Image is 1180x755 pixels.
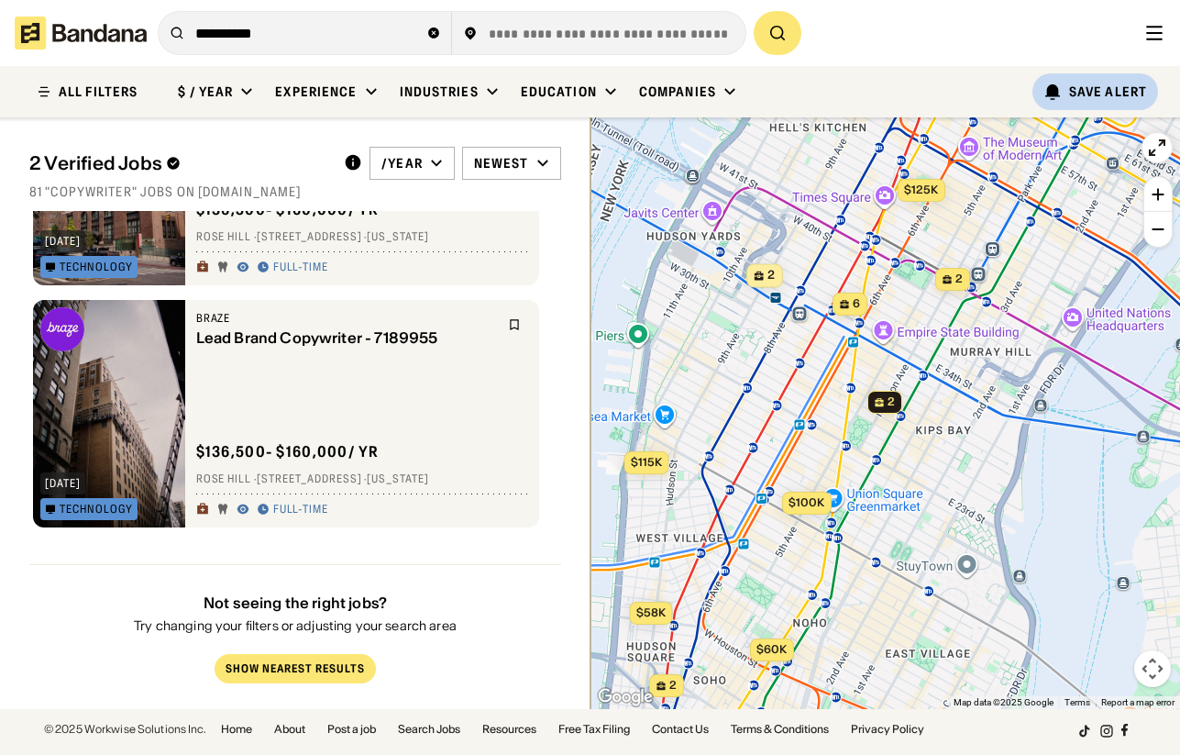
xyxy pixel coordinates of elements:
div: Education [521,83,597,100]
div: Show Nearest Results [226,664,364,675]
a: Terms (opens in new tab) [1064,697,1090,707]
div: Save Alert [1069,83,1147,100]
span: Map data ©2025 Google [954,697,1053,707]
a: Post a job [327,724,376,735]
span: 6 [853,296,860,312]
div: © 2025 Workwise Solutions Inc. [44,724,206,735]
span: 2 [767,267,775,283]
div: [DATE] [45,478,81,489]
a: Search Jobs [398,724,460,735]
a: Terms & Conditions [731,724,829,735]
a: Free Tax Filing [558,724,630,735]
div: Not seeing the right jobs? [134,594,457,612]
a: Contact Us [652,724,709,735]
div: Technology [60,504,133,515]
div: Try changing your filters or adjusting your search area [134,620,457,633]
div: /year [381,155,423,172]
span: $60k [756,642,787,656]
img: Braze logo [40,307,84,351]
a: Home [221,724,252,735]
span: $100k [789,495,824,509]
span: $115k [631,455,662,469]
div: Newest [474,155,529,172]
div: Full-time [273,503,329,517]
div: Companies [639,83,716,100]
span: $125k [904,183,938,196]
a: Privacy Policy [851,724,924,735]
div: Full-time [273,261,329,275]
span: $58k [636,605,666,619]
div: Rose Hill · [STREET_ADDRESS] · [US_STATE] [196,230,528,245]
div: [DATE] [45,236,81,247]
div: ALL FILTERS [59,85,138,98]
span: 2 [669,678,677,694]
a: Report a map error [1101,697,1174,707]
div: Rose Hill · [STREET_ADDRESS] · [US_STATE] [196,472,528,487]
img: Google [595,685,656,709]
div: 81 "copywriter" jobs on [DOMAIN_NAME] [29,183,561,200]
a: About [274,724,305,735]
div: Lead Brand Copywriter - 7189955 [196,329,497,347]
div: Braze [196,311,497,326]
div: $ / year [178,83,233,100]
a: Open this area in Google Maps (opens a new window) [595,685,656,709]
span: 2 [888,394,895,410]
img: Bandana logotype [15,17,147,50]
a: Resources [482,724,536,735]
div: Technology [60,261,133,272]
div: Experience [275,83,357,100]
div: Industries [400,83,479,100]
span: 2 [955,272,963,287]
button: Map camera controls [1134,650,1171,687]
div: $ 136,500 - $160,000 / yr [196,442,380,461]
div: 2 Verified Jobs [29,152,329,174]
div: grid [29,211,561,709]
